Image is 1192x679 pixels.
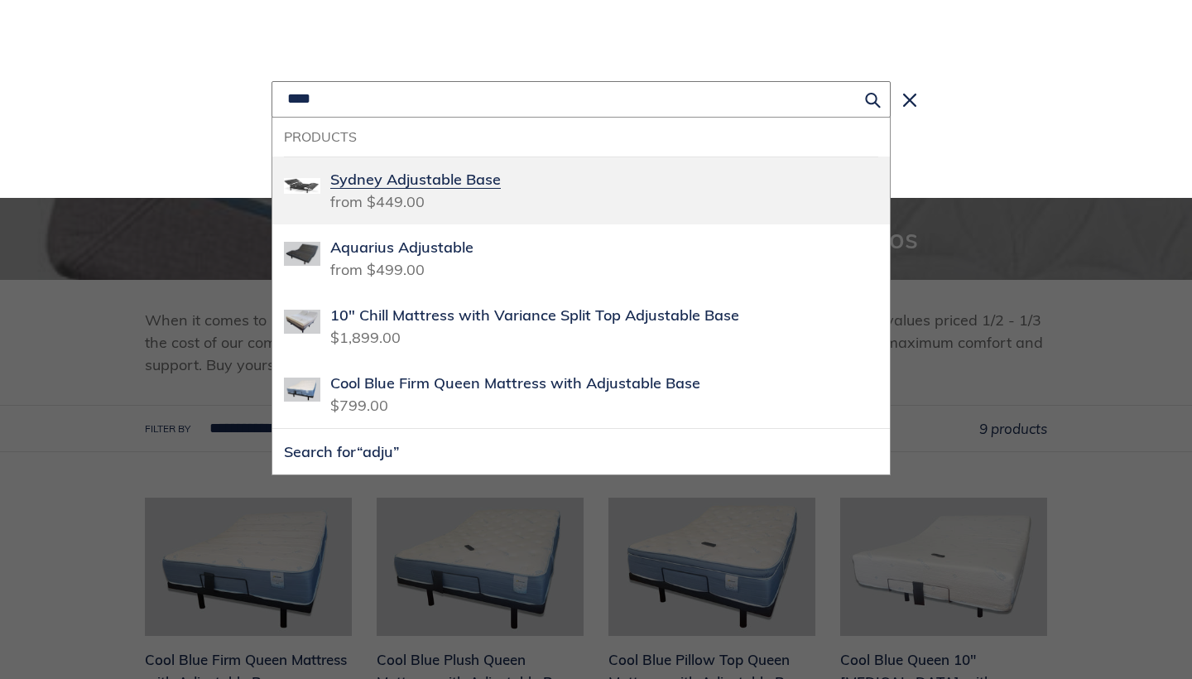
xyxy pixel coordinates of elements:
[357,442,400,461] span: “adju”
[330,323,401,347] span: $1,899.00
[272,157,890,224] a: Sydney Adjustable BaseSydney Adjustable Basefrom $449.00
[284,168,320,205] img: Sydney Adjustable Base
[284,236,320,272] img: Aquarius Adjustable
[330,306,739,325] span: 10" Chill Mattress with Variance Split Top Adjustable Base
[330,374,700,393] span: Cool Blue Firm Queen Mattress with Adjustable Base
[330,255,425,279] span: from $499.00
[272,292,890,360] a: 10-inch-chill-mattress-with-split-top-variance-adjustable-base10" Chill Mattress with Variance Sp...
[272,429,890,474] button: Search for“adju”
[272,360,890,428] a: Cool Blue Firm Queen Mattress with Adjustable BaseCool Blue Firm Queen Mattress with Adjustable B...
[284,372,320,408] img: Cool Blue Firm Queen Mattress with Adjustable Base
[272,81,891,118] input: Search
[330,171,501,190] span: Sydney Adjustable Base
[330,391,388,415] span: $799.00
[284,129,878,145] h3: Products
[330,187,425,211] span: from $449.00
[330,238,473,258] span: Aquarius Adjustable
[272,224,890,292] a: Aquarius AdjustableAquarius Adjustablefrom $499.00
[284,304,320,340] img: 10-inch-chill-mattress-with-split-top-variance-adjustable-base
